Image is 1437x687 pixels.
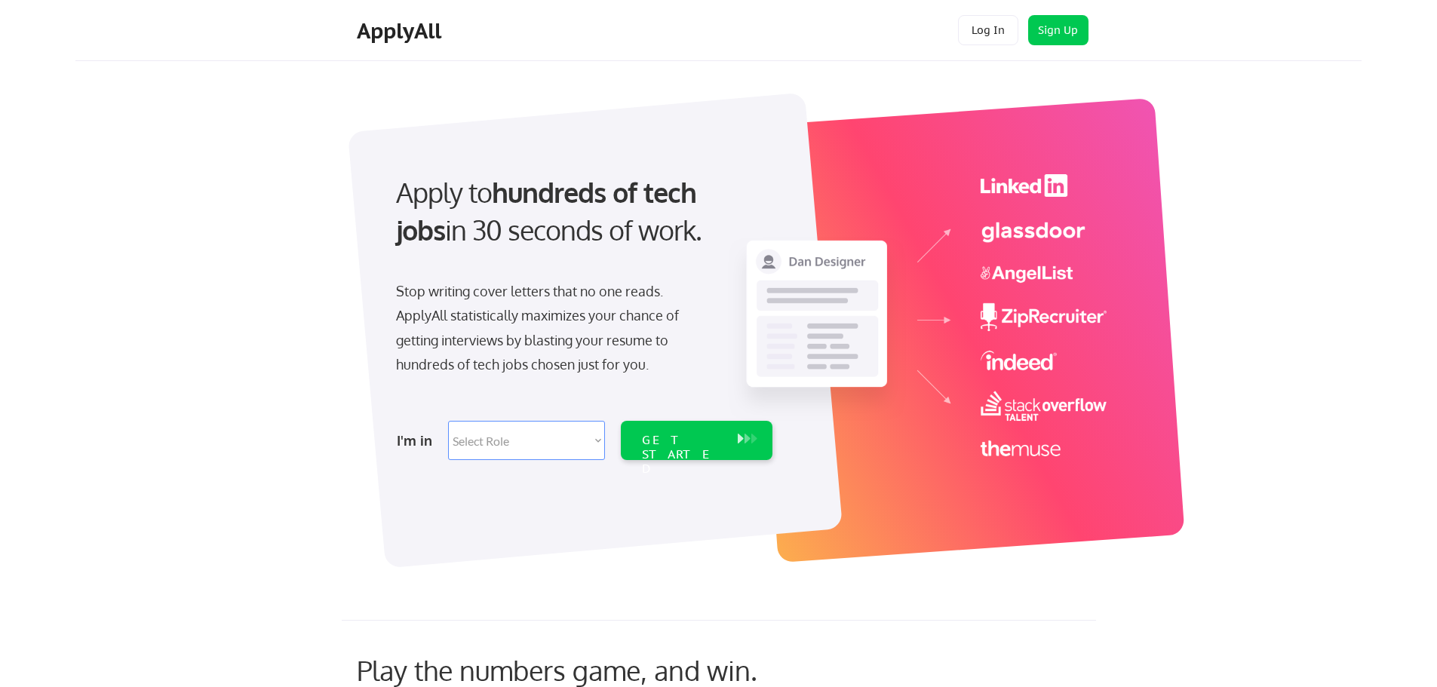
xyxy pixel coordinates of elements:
[396,279,706,377] div: Stop writing cover letters that no one reads. ApplyAll statistically maximizes your chance of get...
[958,15,1018,45] button: Log In
[357,654,824,686] div: Play the numbers game, and win.
[357,18,446,44] div: ApplyAll
[642,433,723,477] div: GET STARTED
[396,173,766,250] div: Apply to in 30 seconds of work.
[1028,15,1088,45] button: Sign Up
[397,428,439,452] div: I'm in
[396,175,703,247] strong: hundreds of tech jobs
